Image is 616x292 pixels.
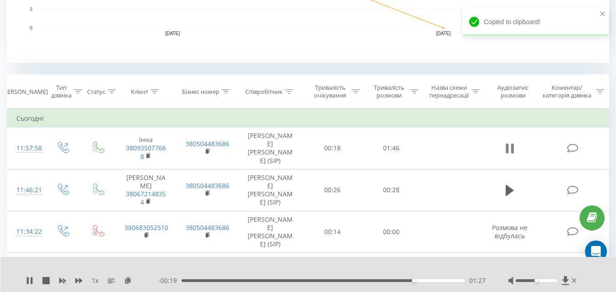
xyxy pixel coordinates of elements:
div: Аудіозапис розмови [490,84,536,99]
span: 1 x [92,276,98,285]
text: [DATE] [166,31,180,36]
div: [PERSON_NAME] [2,88,48,96]
div: Співробітник [245,88,283,96]
td: Інна [115,128,176,169]
td: 01:46 [362,128,421,169]
text: 3 [30,7,32,12]
td: Сьогодні [7,109,609,128]
td: [PERSON_NAME] [115,169,176,211]
div: Тривалість розмови [370,84,408,99]
a: 380504483686 [186,223,229,232]
a: 380672148354 [126,190,166,206]
span: Розмова не відбулась [492,223,528,240]
td: 00:14 [303,211,362,253]
div: Тривалість очікування [311,84,349,99]
span: - 00:19 [158,276,181,285]
td: 00:18 [303,128,362,169]
div: 11:57:58 [16,139,36,157]
div: Accessibility label [412,279,416,282]
td: 00:00 [362,211,421,253]
td: 00:26 [303,169,362,211]
div: 11:34:22 [16,223,36,241]
text: [DATE] [436,31,451,36]
a: 380504483686 [186,139,229,148]
td: [PERSON_NAME] [PERSON_NAME] (SIP) [238,211,303,253]
a: 380683052510 [124,223,168,232]
a: 380504483686 [186,181,229,190]
a: 380935077668 [126,143,166,160]
div: Коментар/категорія дзвінка [540,84,594,99]
td: [PERSON_NAME] [PERSON_NAME] (SIP) [238,128,303,169]
button: close [600,10,606,19]
div: Open Intercom Messenger [585,241,607,262]
div: Бізнес номер [182,88,219,96]
div: Клієнт [131,88,148,96]
text: 0 [30,26,32,31]
div: Copied to clipboard! [463,7,609,36]
span: 01:27 [469,276,486,285]
div: 11:46:21 [16,181,36,199]
div: Статус [87,88,105,96]
div: Назва схеми переадресації [429,84,469,99]
div: Тип дзвінка [51,84,72,99]
div: Accessibility label [534,279,538,282]
td: [PERSON_NAME] [PERSON_NAME] (SIP) [238,169,303,211]
td: 00:28 [362,169,421,211]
